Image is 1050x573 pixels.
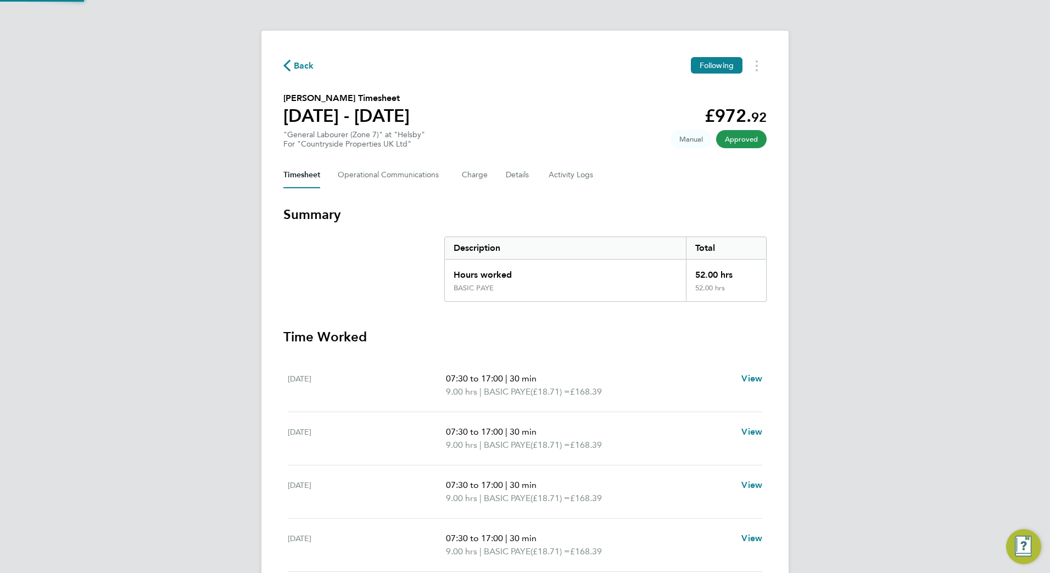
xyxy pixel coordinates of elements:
app-decimal: £972. [705,105,767,126]
span: 07:30 to 17:00 [446,480,503,490]
h3: Summary [283,206,767,223]
div: Total [686,237,766,259]
span: (£18.71) = [530,493,570,503]
span: View [741,533,762,543]
div: [DATE] [288,372,446,398]
button: Timesheet [283,162,320,188]
div: 52.00 hrs [686,284,766,301]
a: View [741,425,762,439]
span: View [741,373,762,384]
button: Back [283,59,314,72]
div: 52.00 hrs [686,260,766,284]
button: Details [506,162,531,188]
span: 9.00 hrs [446,440,477,450]
h1: [DATE] - [DATE] [283,105,410,127]
span: (£18.71) = [530,386,570,397]
span: 9.00 hrs [446,493,477,503]
span: This timesheet has been approved. [716,130,767,148]
span: £168.39 [570,386,602,397]
span: £168.39 [570,546,602,557]
h2: [PERSON_NAME] Timesheet [283,92,410,105]
span: | [479,440,482,450]
div: [DATE] [288,532,446,558]
span: This timesheet was manually created. [671,130,712,148]
h3: Time Worked [283,328,767,346]
span: 30 min [510,533,537,543]
button: Activity Logs [549,162,595,188]
span: BASIC PAYE [484,545,530,558]
div: Summary [444,237,767,302]
span: £168.39 [570,440,602,450]
div: "General Labourer (Zone 7)" at "Helsby" [283,130,425,149]
span: View [741,480,762,490]
span: Following [700,60,734,70]
span: | [479,386,482,397]
span: | [505,533,507,543]
div: For "Countryside Properties UK Ltd" [283,139,425,149]
span: BASIC PAYE [484,439,530,452]
span: | [505,373,507,384]
span: | [479,493,482,503]
div: [DATE] [288,425,446,452]
span: 07:30 to 17:00 [446,533,503,543]
span: £168.39 [570,493,602,503]
span: | [505,480,507,490]
span: 07:30 to 17:00 [446,373,503,384]
a: View [741,532,762,545]
div: Description [445,237,686,259]
a: View [741,479,762,492]
span: | [505,426,507,437]
span: View [741,426,762,437]
button: Operational Communications [338,162,444,188]
span: 9.00 hrs [446,386,477,397]
div: BASIC PAYE [454,284,494,293]
button: Charge [462,162,488,188]
span: 9.00 hrs [446,546,477,557]
div: [DATE] [288,479,446,505]
button: Following [691,57,742,74]
span: (£18.71) = [530,546,570,557]
span: BASIC PAYE [484,492,530,505]
span: 30 min [510,426,537,437]
span: (£18.71) = [530,440,570,450]
div: Hours worked [445,260,686,284]
button: Engage Resource Center [1006,529,1041,564]
a: View [741,372,762,385]
span: 30 min [510,373,537,384]
span: 30 min [510,480,537,490]
span: 92 [751,109,767,125]
span: Back [294,59,314,72]
span: 07:30 to 17:00 [446,426,503,437]
span: BASIC PAYE [484,385,530,398]
button: Timesheets Menu [747,57,767,74]
span: | [479,546,482,557]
